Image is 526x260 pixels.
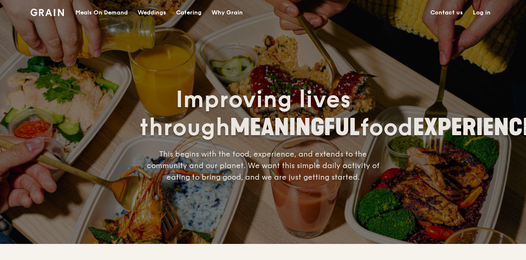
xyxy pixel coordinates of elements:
[176,0,202,25] div: Catering
[147,150,380,182] span: This begins with the food, experience, and extends to the community and our planet. We want this ...
[425,0,468,25] a: Contact us
[468,0,495,25] a: Log in
[138,0,166,25] div: Weddings
[230,114,360,141] span: MEANINGFUL
[75,0,128,25] div: Meals On Demand
[211,0,243,25] div: Why Grain
[171,0,207,25] a: Catering
[133,0,171,25] a: Weddings
[31,9,64,16] img: Grain
[207,0,248,25] a: Why Grain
